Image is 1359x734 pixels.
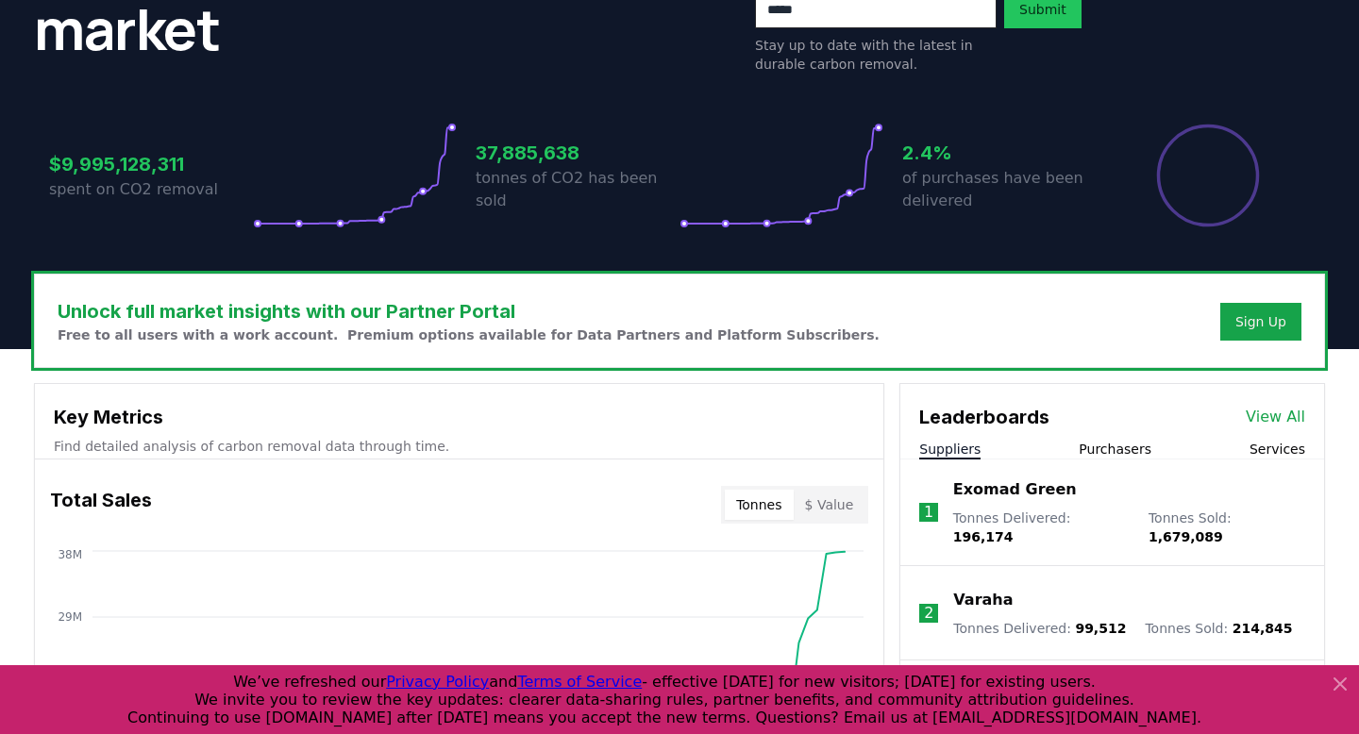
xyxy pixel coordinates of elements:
[953,478,1077,501] a: Exomad Green
[49,150,253,178] h3: $9,995,128,311
[1233,621,1293,636] span: 214,845
[953,529,1014,544] span: 196,174
[50,486,152,524] h3: Total Sales
[953,619,1126,638] p: Tonnes Delivered :
[54,437,864,456] p: Find detailed analysis of carbon removal data through time.
[953,589,1013,611] a: Varaha
[902,167,1106,212] p: of purchases have been delivered
[54,403,864,431] h3: Key Metrics
[1145,619,1292,638] p: Tonnes Sold :
[1149,529,1223,544] span: 1,679,089
[1079,440,1151,459] button: Purchasers
[1220,303,1301,341] button: Sign Up
[58,297,880,325] h3: Unlock full market insights with our Partner Portal
[58,548,82,561] tspan: 38M
[919,403,1049,431] h3: Leaderboards
[902,139,1106,167] h3: 2.4%
[1250,440,1305,459] button: Services
[58,610,82,624] tspan: 29M
[953,509,1130,546] p: Tonnes Delivered :
[924,501,933,524] p: 1
[1235,312,1286,331] a: Sign Up
[1155,123,1261,228] div: Percentage of sales delivered
[755,36,997,74] p: Stay up to date with the latest in durable carbon removal.
[58,325,880,344] p: Free to all users with a work account. Premium options available for Data Partners and Platform S...
[476,139,679,167] h3: 37,885,638
[1149,509,1305,546] p: Tonnes Sold :
[794,490,865,520] button: $ Value
[49,178,253,201] p: spent on CO2 removal
[1246,406,1305,428] a: View All
[725,490,793,520] button: Tonnes
[1075,621,1126,636] span: 99,512
[924,602,933,625] p: 2
[919,440,981,459] button: Suppliers
[476,167,679,212] p: tonnes of CO2 has been sold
